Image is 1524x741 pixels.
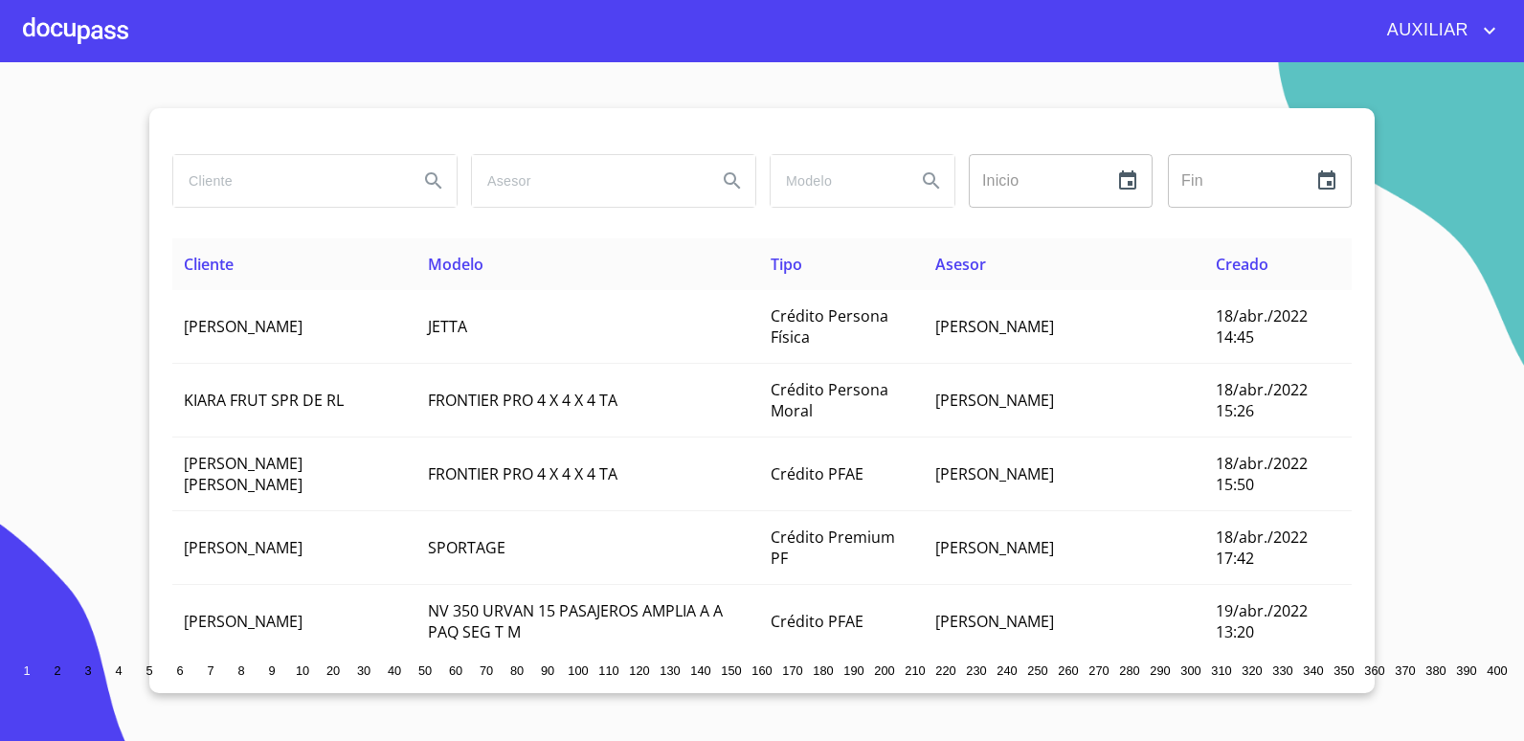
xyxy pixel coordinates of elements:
span: 1 [23,663,30,678]
button: 4 [103,655,134,685]
span: FRONTIER PRO 4 X 4 X 4 TA [428,463,617,484]
span: NV 350 URVAN 15 PASAJEROS AMPLIA A A PAQ SEG T M [428,600,723,642]
button: 5 [134,655,165,685]
button: 50 [410,655,440,685]
button: 290 [1145,655,1176,685]
span: 170 [782,663,802,678]
span: 4 [115,663,122,678]
button: 390 [1451,655,1482,685]
span: Crédito Persona Moral [771,379,888,421]
button: 300 [1176,655,1206,685]
span: Asesor [935,254,986,275]
span: 110 [598,663,618,678]
button: 8 [226,655,257,685]
button: Search [411,158,457,204]
button: 400 [1482,655,1513,685]
span: 370 [1395,663,1415,678]
span: JETTA [428,316,467,337]
span: FRONTIER PRO 4 X 4 X 4 TA [428,390,617,411]
span: 120 [629,663,649,678]
span: 270 [1088,663,1109,678]
button: 270 [1084,655,1114,685]
button: 70 [471,655,502,685]
span: AUXILIAR [1373,15,1478,46]
input: search [173,155,403,207]
span: 40 [388,663,401,678]
span: 18/abr./2022 15:50 [1216,453,1308,495]
span: 50 [418,663,432,678]
span: 18/abr./2022 15:26 [1216,379,1308,421]
span: Crédito PFAE [771,463,863,484]
span: 260 [1058,663,1078,678]
span: 8 [237,663,244,678]
span: 220 [935,663,955,678]
button: 340 [1298,655,1329,685]
span: 80 [510,663,524,678]
button: Search [709,158,755,204]
button: 9 [257,655,287,685]
button: 190 [839,655,869,685]
button: 3 [73,655,103,685]
span: 10 [296,663,309,678]
span: [PERSON_NAME] [184,611,303,632]
span: 350 [1333,663,1354,678]
button: 40 [379,655,410,685]
button: 90 [532,655,563,685]
span: 100 [568,663,588,678]
span: 340 [1303,663,1323,678]
button: 260 [1053,655,1084,685]
button: 180 [808,655,839,685]
button: 330 [1267,655,1298,685]
span: 18/abr./2022 17:42 [1216,527,1308,569]
span: 280 [1119,663,1139,678]
button: 60 [440,655,471,685]
span: 20 [326,663,340,678]
button: 130 [655,655,685,685]
button: 100 [563,655,594,685]
span: [PERSON_NAME] [935,463,1054,484]
span: [PERSON_NAME] [935,316,1054,337]
span: 390 [1456,663,1476,678]
button: 220 [930,655,961,685]
span: [PERSON_NAME] [184,316,303,337]
span: 5 [146,663,152,678]
span: KIARA FRUT SPR DE RL [184,390,344,411]
span: 2 [54,663,60,678]
span: 230 [966,663,986,678]
span: 70 [480,663,493,678]
button: 200 [869,655,900,685]
span: 6 [176,663,183,678]
button: 170 [777,655,808,685]
button: 150 [716,655,747,685]
button: 120 [624,655,655,685]
span: 240 [997,663,1017,678]
span: 130 [660,663,680,678]
button: 360 [1359,655,1390,685]
span: 90 [541,663,554,678]
span: 180 [813,663,833,678]
button: 370 [1390,655,1421,685]
button: 310 [1206,655,1237,685]
span: Crédito Premium PF [771,527,895,569]
span: [PERSON_NAME] [935,611,1054,632]
span: 18/abr./2022 14:45 [1216,305,1308,348]
input: search [771,155,901,207]
span: [PERSON_NAME] [935,537,1054,558]
span: Cliente [184,254,234,275]
span: 300 [1180,663,1200,678]
span: 60 [449,663,462,678]
span: 7 [207,663,213,678]
span: [PERSON_NAME] [184,537,303,558]
span: 290 [1150,663,1170,678]
button: 140 [685,655,716,685]
button: 20 [318,655,348,685]
span: Creado [1216,254,1268,275]
span: 150 [721,663,741,678]
span: Modelo [428,254,483,275]
input: search [472,155,702,207]
button: 80 [502,655,532,685]
span: 190 [843,663,863,678]
span: 30 [357,663,370,678]
span: 250 [1027,663,1047,678]
button: 2 [42,655,73,685]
